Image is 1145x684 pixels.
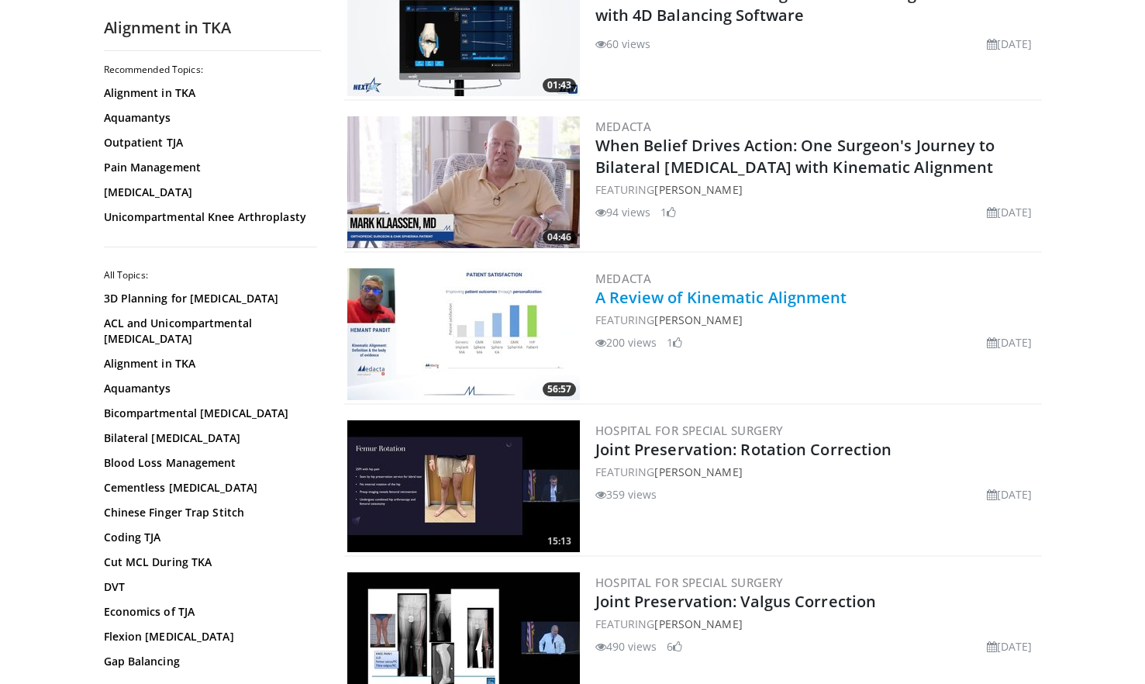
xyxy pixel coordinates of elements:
span: 56:57 [543,382,576,396]
a: Gap Balancing [104,654,313,669]
a: ACL and Unicompartmental [MEDICAL_DATA] [104,316,313,347]
a: Bilateral [MEDICAL_DATA] [104,430,313,446]
a: 56:57 [347,268,580,400]
li: 1 [667,334,682,351]
li: 359 views [595,486,657,503]
div: FEATURING [595,464,1039,480]
a: [PERSON_NAME] [654,313,742,327]
a: Outpatient TJA [104,135,313,150]
a: A Review of Kinematic Alignment [595,287,847,308]
a: Hospital for Special Surgery [595,575,784,590]
a: [PERSON_NAME] [654,465,742,479]
li: 1 [660,204,676,220]
a: Alignment in TKA [104,85,313,101]
div: FEATURING [595,312,1039,328]
li: 6 [667,638,682,655]
a: Bicompartmental [MEDICAL_DATA] [104,406,313,421]
img: c3edf8f0-1d4b-41b3-a616-7a9bf7c219d9.300x170_q85_crop-smart_upscale.jpg [347,420,580,552]
img: e7443d18-596a-449b-86f2-a7ae2f76b6bd.300x170_q85_crop-smart_upscale.jpg [347,116,580,248]
a: Pain Management [104,160,313,175]
a: Aquamantys [104,110,313,126]
a: Cementless [MEDICAL_DATA] [104,480,313,496]
li: 200 views [595,334,657,351]
a: [PERSON_NAME] [654,182,742,197]
h2: Alignment in TKA [104,18,321,38]
span: 04:46 [543,230,576,244]
a: Medacta [595,271,652,286]
div: FEATURING [595,181,1039,198]
li: 490 views [595,638,657,655]
a: [PERSON_NAME] [654,617,742,631]
a: When Belief Drives Action: One Surgeon's Journey to Bilateral [MEDICAL_DATA] with Kinematic Align... [595,135,995,178]
span: 15:13 [543,534,576,548]
a: Aquamantys [104,381,313,396]
a: Hospital for Special Surgery [595,423,784,438]
a: Cut MCL During TKA [104,554,313,570]
a: Joint Preservation: Valgus Correction [595,591,877,612]
a: Chinese Finger Trap Stitch [104,505,313,520]
li: [DATE] [987,36,1033,52]
a: [MEDICAL_DATA] [104,185,313,200]
a: Blood Loss Management [104,455,313,471]
li: 60 views [595,36,651,52]
li: [DATE] [987,638,1033,655]
a: 3D Planning for [MEDICAL_DATA] [104,291,313,306]
a: Alignment in TKA [104,356,313,371]
li: [DATE] [987,486,1033,503]
h2: Recommended Topics: [104,64,317,76]
a: Flexion [MEDICAL_DATA] [104,629,313,644]
li: [DATE] [987,204,1033,220]
img: f98fa1a1-3411-4bfe-8299-79a530ffd7ff.300x170_q85_crop-smart_upscale.jpg [347,268,580,400]
li: [DATE] [987,334,1033,351]
a: Joint Preservation: Rotation Correction [595,439,892,460]
a: DVT [104,579,313,595]
h2: All Topics: [104,269,317,282]
span: 01:43 [543,78,576,92]
a: Unicompartmental Knee Arthroplasty [104,209,313,225]
a: Coding TJA [104,530,313,545]
a: Medacta [595,119,652,134]
div: FEATURING [595,616,1039,632]
a: 15:13 [347,420,580,552]
a: Economics of TJA [104,604,313,620]
a: 04:46 [347,116,580,248]
li: 94 views [595,204,651,220]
